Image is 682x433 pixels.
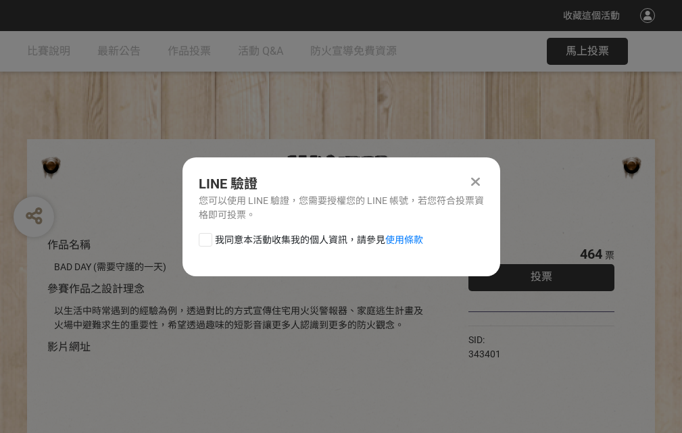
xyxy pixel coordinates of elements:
a: 使用條款 [385,234,423,245]
span: 最新公告 [97,45,141,57]
span: 我同意本活動收集我的個人資訊，請參見 [215,233,423,247]
button: 馬上投票 [547,38,628,65]
a: 作品投票 [168,31,211,72]
iframe: Facebook Share [504,333,572,347]
span: SID: 343401 [468,334,501,359]
span: 活動 Q&A [238,45,283,57]
div: 您可以使用 LINE 驗證，您需要授權您的 LINE 帳號，若您符合投票資格即可投票。 [199,194,484,222]
a: 比賽說明 [27,31,70,72]
span: 收藏這個活動 [563,10,620,21]
span: 比賽說明 [27,45,70,57]
span: 參賽作品之設計理念 [47,282,145,295]
span: 投票 [531,270,552,283]
span: 作品投票 [168,45,211,57]
a: 最新公告 [97,31,141,72]
span: 票 [605,250,614,261]
span: 464 [580,246,602,262]
a: 活動 Q&A [238,31,283,72]
div: LINE 驗證 [199,174,484,194]
span: 馬上投票 [566,45,609,57]
div: 以生活中時常遇到的經驗為例，透過對比的方式宣傳住宅用火災警報器、家庭逃生計畫及火場中避難求生的重要性，希望透過趣味的短影音讓更多人認識到更多的防火觀念。 [54,304,428,332]
span: 影片網址 [47,340,91,353]
div: BAD DAY (需要守護的一天) [54,260,428,274]
span: 作品名稱 [47,238,91,251]
span: 防火宣導免費資源 [310,45,397,57]
a: 防火宣導免費資源 [310,31,397,72]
